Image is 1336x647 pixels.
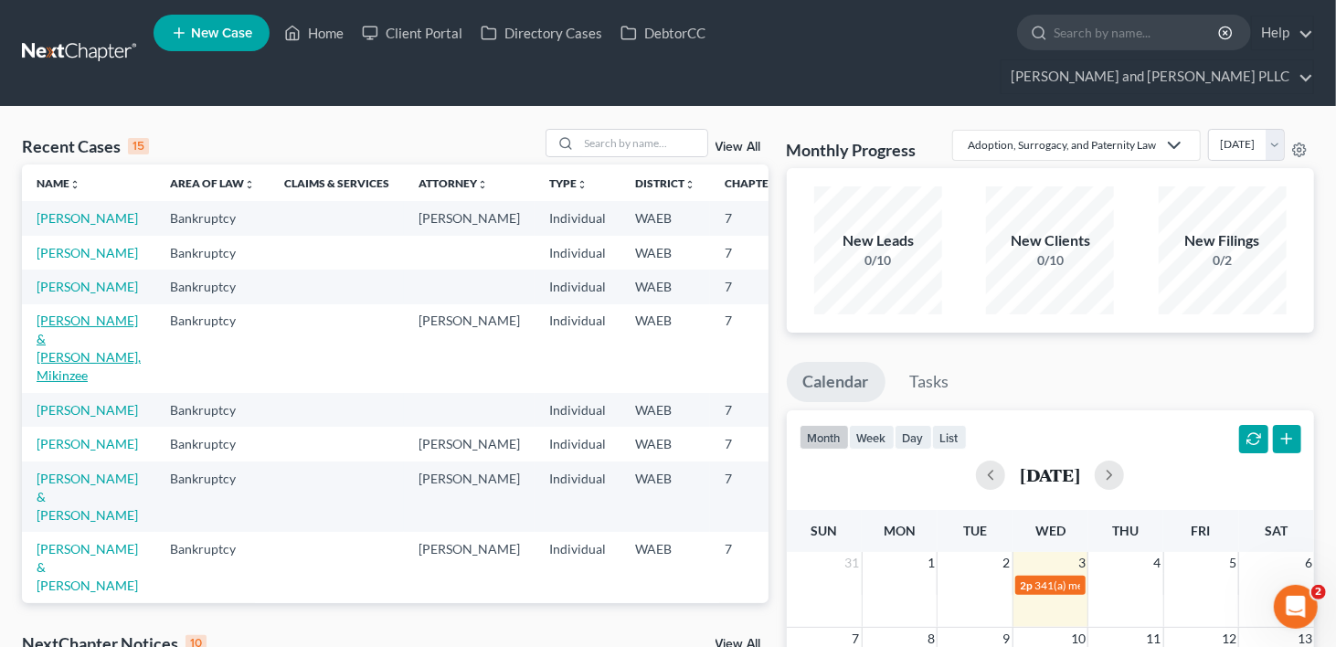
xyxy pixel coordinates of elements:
span: 341(a) meeting for [PERSON_NAME] [1035,578,1212,592]
i: unfold_more [684,179,695,190]
a: Typeunfold_more [549,176,588,190]
a: [PERSON_NAME] [37,436,138,451]
span: Tue [963,523,987,538]
i: unfold_more [244,179,255,190]
div: 0/2 [1159,251,1287,270]
a: [PERSON_NAME] [37,402,138,418]
td: Individual [535,236,620,270]
td: WAEB [620,603,710,637]
button: list [932,425,967,450]
td: Individual [535,270,620,303]
a: Nameunfold_more [37,176,80,190]
a: [PERSON_NAME] [37,210,138,226]
span: Fri [1192,523,1211,538]
button: day [895,425,932,450]
td: WAEB [620,427,710,461]
a: Home [275,16,353,49]
td: 7 [710,201,801,235]
a: Tasks [894,362,966,402]
td: WAEB [620,393,710,427]
iframe: Intercom live chat [1274,585,1318,629]
td: 7 [710,236,801,270]
a: Calendar [787,362,885,402]
a: Help [1252,16,1313,49]
div: Adoption, Surrogacy, and Paternity Law [968,137,1156,153]
a: [PERSON_NAME] [37,245,138,260]
a: [PERSON_NAME] & [PERSON_NAME] [37,471,138,523]
td: Individual [535,532,620,602]
td: Bankruptcy [155,201,270,235]
td: [PERSON_NAME] [404,304,535,393]
a: [PERSON_NAME] and [PERSON_NAME] PLLC [1002,60,1313,93]
a: Area of Lawunfold_more [170,176,255,190]
td: WAEB [620,236,710,270]
td: Individual [535,304,620,393]
div: New Clients [986,230,1114,251]
td: [PERSON_NAME] [404,427,535,461]
td: WAEB [620,201,710,235]
span: Mon [884,523,916,538]
span: 6 [1303,552,1314,574]
input: Search by name... [1054,16,1221,49]
a: Directory Cases [472,16,611,49]
td: Individual [535,427,620,461]
td: 7 [710,603,801,637]
a: [PERSON_NAME] & [PERSON_NAME], Mikinzee [37,313,141,383]
span: 5 [1227,552,1238,574]
td: WAEB [620,532,710,602]
i: unfold_more [577,179,588,190]
div: New Filings [1159,230,1287,251]
a: DebtorCC [611,16,715,49]
td: WAEB [620,304,710,393]
a: [PERSON_NAME] & [PERSON_NAME] [37,541,138,593]
a: [PERSON_NAME] [37,279,138,294]
div: 0/10 [814,251,942,270]
td: 7 [710,304,801,393]
td: 7 [710,270,801,303]
td: Bankruptcy [155,236,270,270]
td: [PERSON_NAME] [404,461,535,532]
h2: [DATE] [1020,465,1080,484]
span: Sat [1265,523,1288,538]
a: Attorneyunfold_more [419,176,488,190]
td: Bankruptcy [155,603,270,637]
span: Wed [1035,523,1066,538]
div: 15 [128,138,149,154]
td: Individual [535,201,620,235]
td: [PERSON_NAME] [404,532,535,602]
span: Thu [1112,523,1139,538]
i: unfold_more [477,179,488,190]
td: Bankruptcy [155,270,270,303]
td: Individual [535,393,620,427]
td: 7 [710,461,801,532]
a: View All [716,141,761,154]
td: 7 [710,532,801,602]
td: Bankruptcy [155,532,270,602]
div: New Leads [814,230,942,251]
td: Individual [535,603,620,637]
a: Districtunfold_more [635,176,695,190]
td: WAEB [620,270,710,303]
input: Search by name... [579,130,707,156]
span: 3 [1076,552,1087,574]
td: 7 [710,393,801,427]
span: 1 [926,552,937,574]
span: New Case [191,27,252,40]
button: week [849,425,895,450]
i: unfold_more [69,179,80,190]
span: 31 [843,552,862,574]
td: 7 [710,427,801,461]
td: [PERSON_NAME] [404,201,535,235]
h3: Monthly Progress [787,139,917,161]
td: Individual [535,461,620,532]
a: Client Portal [353,16,472,49]
td: Bankruptcy [155,461,270,532]
span: 2p [1021,578,1034,592]
div: Recent Cases [22,135,149,157]
span: 2 [1311,585,1326,599]
div: 0/10 [986,251,1114,270]
a: Chapterunfold_more [725,176,787,190]
td: Bankruptcy [155,304,270,393]
td: WAEB [620,461,710,532]
button: month [800,425,849,450]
